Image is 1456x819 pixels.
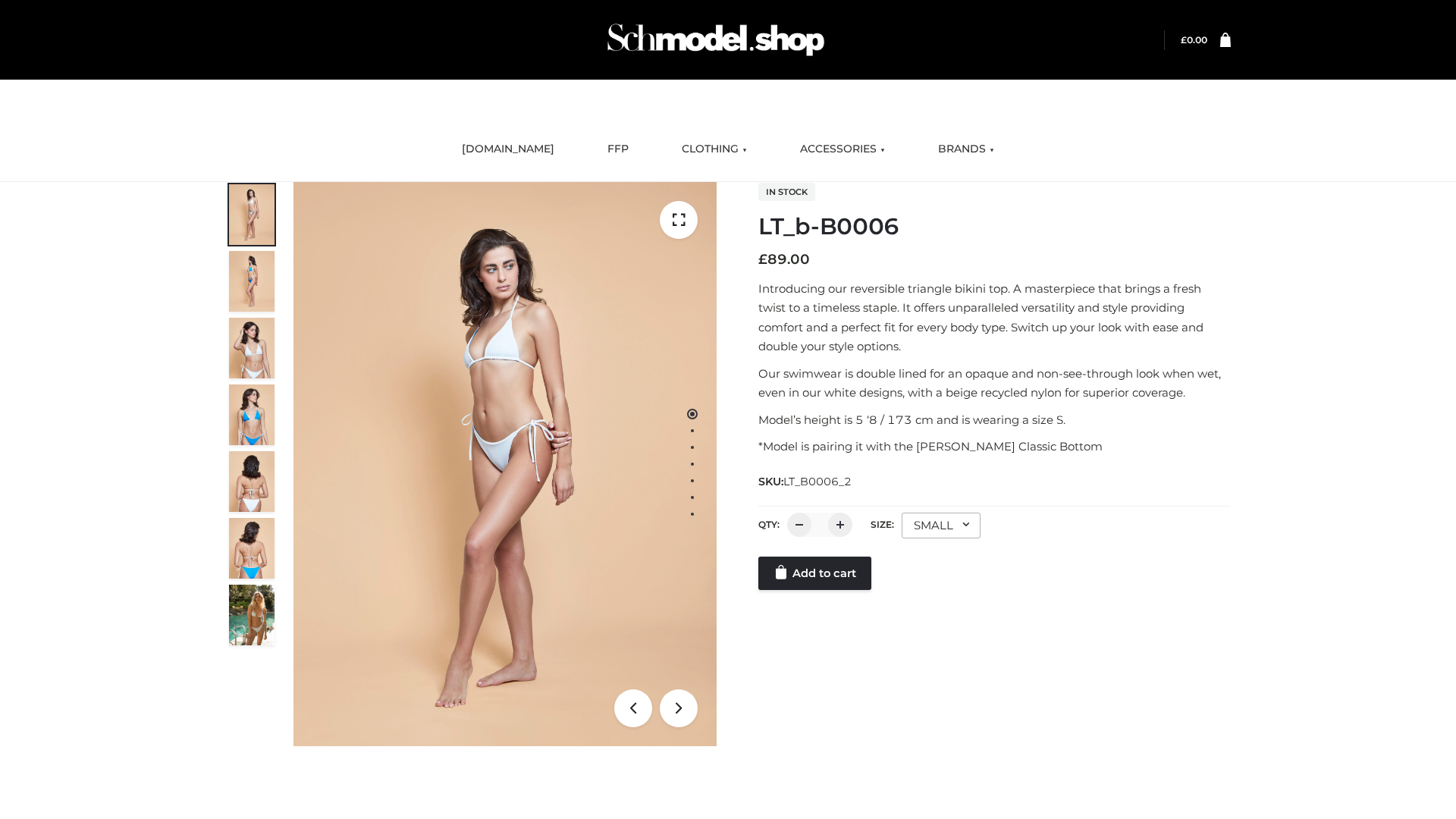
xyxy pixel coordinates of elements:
[450,133,566,166] a: [DOMAIN_NAME]
[758,437,1231,457] p: *Model is pairing it with the [PERSON_NAME] Classic Bottom
[758,472,853,491] span: SKU:
[758,251,810,268] bdi: 89.00
[229,251,275,312] img: ArielClassicBikiniTop_CloudNine_AzureSky_OW114ECO_2-scaled.jpg
[1181,34,1207,45] bdi: 0.00
[1181,34,1187,45] span: £
[229,384,275,445] img: ArielClassicBikiniTop_CloudNine_AzureSky_OW114ECO_4-scaled.jpg
[758,519,780,530] label: QTY:
[670,133,758,166] a: CLOTHING
[789,133,896,166] a: ACCESSORIES
[229,518,275,579] img: ArielClassicBikiniTop_CloudNine_AzureSky_OW114ECO_8-scaled.jpg
[902,513,981,538] div: SMALL
[758,183,815,201] span: In stock
[758,213,1231,240] h1: LT_b-B0006
[758,251,767,268] span: £
[783,475,852,488] span: LT_B0006_2
[927,133,1006,166] a: BRANDS
[1181,34,1207,45] a: £0.00
[758,410,1231,430] p: Model’s height is 5 ‘8 / 173 cm and is wearing a size S.
[871,519,894,530] label: Size:
[229,184,275,245] img: ArielClassicBikiniTop_CloudNine_AzureSky_OW114ECO_1-scaled.jpg
[758,557,871,590] a: Add to cart
[229,451,275,512] img: ArielClassicBikiniTop_CloudNine_AzureSky_OW114ECO_7-scaled.jpg
[293,182,717,746] img: LT_b-B0006
[229,318,275,378] img: ArielClassicBikiniTop_CloudNine_AzureSky_OW114ECO_3-scaled.jpg
[229,585,275,645] img: Arieltop_CloudNine_AzureSky2.jpg
[602,10,830,70] img: Schmodel Admin 964
[596,133,640,166] a: FFP
[758,364,1231,403] p: Our swimwear is double lined for an opaque and non-see-through look when wet, even in our white d...
[758,279,1231,356] p: Introducing our reversible triangle bikini top. A masterpiece that brings a fresh twist to a time...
